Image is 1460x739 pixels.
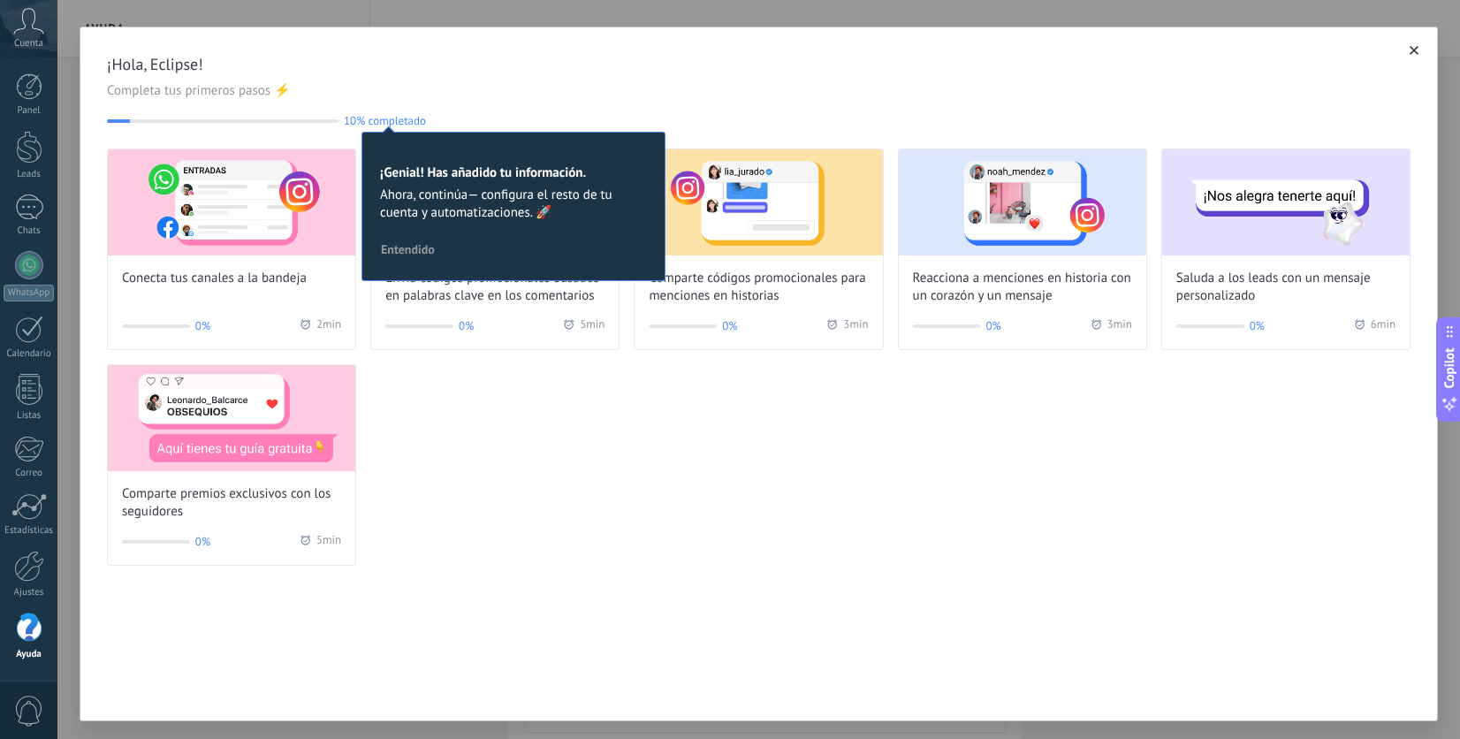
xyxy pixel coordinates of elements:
button: Entendido [373,236,443,263]
div: Ayuda [4,649,55,660]
span: 6 min [1371,317,1395,335]
img: React to story mentions with a heart and personalized message [899,149,1146,255]
div: WhatsApp [4,285,54,301]
div: Panel [4,105,55,117]
span: Saluda a los leads con un mensaje personalizado [1176,270,1395,305]
span: 2 min [316,317,341,335]
span: 0% [985,317,1000,335]
span: Ahora, continúa— configura el resto de tu cuenta y automatizaciones. 🚀 [380,187,647,222]
div: Listas [4,410,55,422]
span: 0% [195,533,210,551]
span: Envía códigos promocionales basados en palabras clave en los comentarios [385,270,605,305]
div: Chats [4,225,55,237]
span: Comparte códigos promocionales para menciones en historias [649,270,868,305]
span: 3 min [843,317,868,335]
h2: ¡Genial! Has añadido tu información. [380,164,647,181]
span: 0% [459,317,474,335]
span: 3 min [1107,317,1132,335]
div: Correo [4,468,55,479]
span: 0% [1250,317,1265,335]
div: Leads [4,169,55,180]
img: Connect your channels to the inbox [108,149,355,255]
span: Entendido [381,243,435,255]
span: Comparte premios exclusivos con los seguidores [122,485,341,521]
div: Estadísticas [4,525,55,537]
img: Greet leads with a custom message (Wizard onboarding modal) [1162,149,1410,255]
span: Conecta tus canales a la bandeja [122,270,307,287]
img: Share exclusive rewards with followers [108,365,355,471]
span: 5 min [316,533,341,551]
span: ¡Hola, Eclipse! [107,54,1411,75]
div: Ajustes [4,587,55,598]
img: Share promo codes for story mentions [635,149,882,255]
span: Cuenta [14,38,43,50]
span: Reacciona a menciones en historia con un corazón y un mensaje [913,270,1132,305]
div: Calendario [4,348,55,360]
span: 5 min [580,317,605,335]
span: 0% [722,317,737,335]
span: Copilot [1441,348,1458,389]
span: 10% completado [344,114,426,127]
span: 0% [195,317,210,335]
span: Completa tus primeros pasos ⚡ [107,82,1411,100]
